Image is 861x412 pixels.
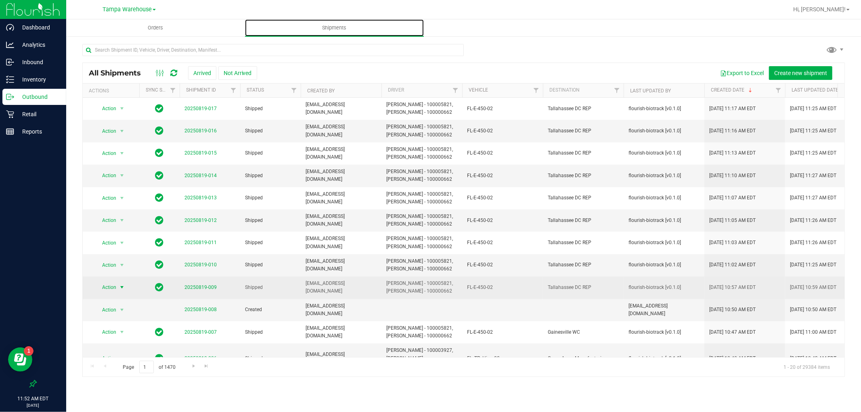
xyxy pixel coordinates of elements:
a: Sync Status [146,87,177,93]
button: Export to Excel [715,66,769,80]
a: Shipments [245,19,424,36]
span: select [117,237,127,249]
span: Action [95,237,117,249]
th: Driver [381,84,462,98]
span: Shipped [245,261,296,269]
span: Green Acres Manufacturing [548,355,619,362]
span: select [117,215,127,226]
a: 20250819-014 [184,173,217,178]
a: Filter [530,84,543,97]
span: Tallahassee DC REP [548,172,619,180]
inline-svg: Outbound [6,93,14,101]
span: Action [95,353,117,364]
span: flourish-biotrack [v0.1.0] [628,149,681,157]
span: Page of 1470 [116,361,182,373]
span: [DATE] 11:26 AM EDT [790,217,836,224]
button: Arrived [188,66,216,80]
span: In Sync [155,125,164,136]
a: 20250819-006 [184,356,217,361]
a: Filter [166,84,180,97]
span: flourish-biotrack [v0.1.0] [628,105,681,113]
span: [DATE] 10:57 AM EDT [709,284,756,291]
span: select [117,353,127,364]
a: Vehicle [469,87,488,93]
span: [EMAIL_ADDRESS][DOMAIN_NAME] [306,190,377,206]
p: 11:52 AM EDT [4,395,63,402]
span: Tallahassee DC REP [548,217,619,224]
span: Action [95,192,117,204]
input: 1 [139,361,154,373]
span: [PERSON_NAME] - 100005821, [PERSON_NAME] - 100000662 [386,235,457,250]
span: [DATE] 11:25 AM EDT [790,261,836,269]
span: Hi, [PERSON_NAME]! [793,6,846,13]
span: Tallahassee DC REP [548,239,619,247]
span: select [117,170,127,181]
span: [PERSON_NAME] - 100005821, [PERSON_NAME] - 100000662 [386,213,457,228]
span: FL-E-450-02 [467,127,538,135]
span: Orders [137,24,174,31]
span: select [117,326,127,338]
span: [DATE] 11:02 AM EDT [709,261,756,269]
span: In Sync [155,259,164,270]
p: Inventory [14,75,63,84]
span: [EMAIL_ADDRESS][DOMAIN_NAME] [306,123,377,138]
span: Shipped [245,239,296,247]
span: flourish-biotrack [v0.1.0] [628,355,681,362]
span: [DATE] 11:13 AM EDT [709,149,756,157]
a: Created By [307,88,335,94]
a: 20250819-007 [184,329,217,335]
span: [PERSON_NAME] - 100005821, [PERSON_NAME] - 100000662 [386,168,457,183]
span: FL-E-450-02 [467,172,538,180]
a: 20250819-010 [184,262,217,268]
span: [EMAIL_ADDRESS][DOMAIN_NAME] [306,302,377,318]
span: [DATE] 11:00 AM EDT [790,328,836,336]
span: In Sync [155,215,164,226]
span: Tallahassee DC REP [548,194,619,202]
p: Outbound [14,92,63,102]
span: Action [95,170,117,181]
span: [EMAIL_ADDRESS][DOMAIN_NAME] [306,280,377,295]
iframe: Resource center unread badge [24,346,34,356]
a: 20250819-008 [184,307,217,312]
span: [DATE] 11:10 AM EDT [709,172,756,180]
span: Shipped [245,172,296,180]
span: [DATE] 11:07 AM EDT [709,194,756,202]
span: [EMAIL_ADDRESS][DOMAIN_NAME] [306,101,377,116]
span: [PERSON_NAME] - 100005821, [PERSON_NAME] - 100000662 [386,123,457,138]
span: Gainesville WC [548,328,619,336]
span: In Sync [155,192,164,203]
span: Shipped [245,328,296,336]
span: In Sync [155,326,164,338]
span: All Shipments [89,69,149,77]
span: Tallahassee DC REP [548,284,619,291]
span: [DATE] 10:50 AM EDT [790,306,836,314]
span: Shipped [245,149,296,157]
a: Filter [227,84,240,97]
span: select [117,148,127,159]
span: [PERSON_NAME] - 100003927, [PERSON_NAME] [PERSON_NAME] - 100005535 [386,347,457,370]
span: In Sync [155,282,164,293]
span: select [117,259,127,271]
div: Actions [89,88,136,94]
a: 20250819-012 [184,218,217,223]
p: [DATE] [4,402,63,408]
a: 20250819-016 [184,128,217,134]
span: Action [95,148,117,159]
span: [DATE] 11:25 AM EDT [790,105,836,113]
p: Analytics [14,40,63,50]
a: Status [247,87,264,93]
span: [DATE] 10:43 AM EDT [790,355,836,362]
span: Shipments [312,24,358,31]
span: [PERSON_NAME] - 100005821, [PERSON_NAME] - 100000662 [386,146,457,161]
span: flourish-biotrack [v0.1.0] [628,127,681,135]
a: Orders [66,19,245,36]
span: Action [95,326,117,338]
p: Retail [14,109,63,119]
span: Shipped [245,355,296,362]
span: Shipped [245,105,296,113]
span: Tallahassee DC REP [548,127,619,135]
a: Created Date [711,87,754,93]
span: [DATE] 11:26 AM EDT [790,239,836,247]
p: Dashboard [14,23,63,32]
span: flourish-biotrack [v0.1.0] [628,217,681,224]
